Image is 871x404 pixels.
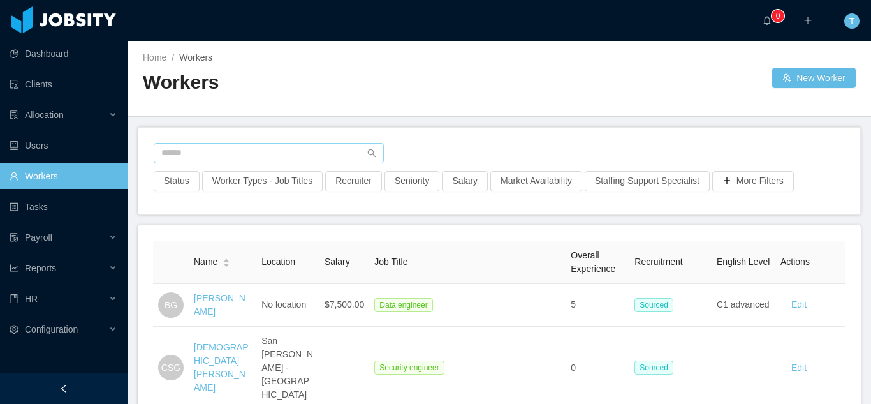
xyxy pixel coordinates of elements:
[10,41,117,66] a: icon: pie-chartDashboard
[10,71,117,97] a: icon: auditClients
[325,171,382,191] button: Recruiter
[179,52,212,63] span: Workers
[717,257,770,267] span: English Level
[194,342,249,393] a: [DEMOGRAPHIC_DATA][PERSON_NAME]
[165,292,177,318] span: BG
[571,250,615,274] span: Overall Experience
[325,257,350,267] span: Salary
[772,68,856,88] button: icon: usergroup-addNew Worker
[10,264,18,273] i: icon: line-chart
[10,233,18,242] i: icon: file-protect
[261,257,295,267] span: Location
[374,257,407,267] span: Job Title
[712,171,794,191] button: icon: plusMore Filters
[10,110,18,119] i: icon: solution
[325,299,364,310] span: $7,500.00
[256,284,319,327] td: No location
[374,298,432,312] span: Data engineer
[25,324,78,334] span: Configuration
[25,110,64,120] span: Allocation
[634,257,682,267] span: Recruitment
[10,194,117,220] a: icon: profileTasks
[374,361,444,375] span: Security engineer
[763,16,772,25] i: icon: bell
[367,149,376,158] i: icon: search
[803,16,812,25] i: icon: plus
[634,298,673,312] span: Sourced
[490,171,582,191] button: Market Availability
[442,171,488,191] button: Salary
[10,133,117,158] a: icon: robotUsers
[202,171,323,191] button: Worker Types - Job Titles
[384,171,439,191] button: Seniority
[194,255,217,269] span: Name
[791,363,807,373] a: Edit
[772,10,784,22] sup: 0
[585,171,710,191] button: Staffing Support Specialist
[223,257,230,261] i: icon: caret-up
[791,299,807,310] a: Edit
[566,284,629,327] td: 5
[223,257,230,266] div: Sort
[849,13,855,29] span: T
[25,232,52,243] span: Payroll
[25,294,38,304] span: HR
[143,52,166,63] a: Home
[10,325,18,334] i: icon: setting
[143,70,499,96] h2: Workers
[780,257,810,267] span: Actions
[712,284,775,327] td: C1 advanced
[25,263,56,273] span: Reports
[161,355,180,380] span: CSG
[194,293,245,317] a: [PERSON_NAME]
[172,52,174,63] span: /
[10,163,117,189] a: icon: userWorkers
[10,294,18,303] i: icon: book
[154,171,200,191] button: Status
[223,262,230,266] i: icon: caret-down
[634,361,673,375] span: Sourced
